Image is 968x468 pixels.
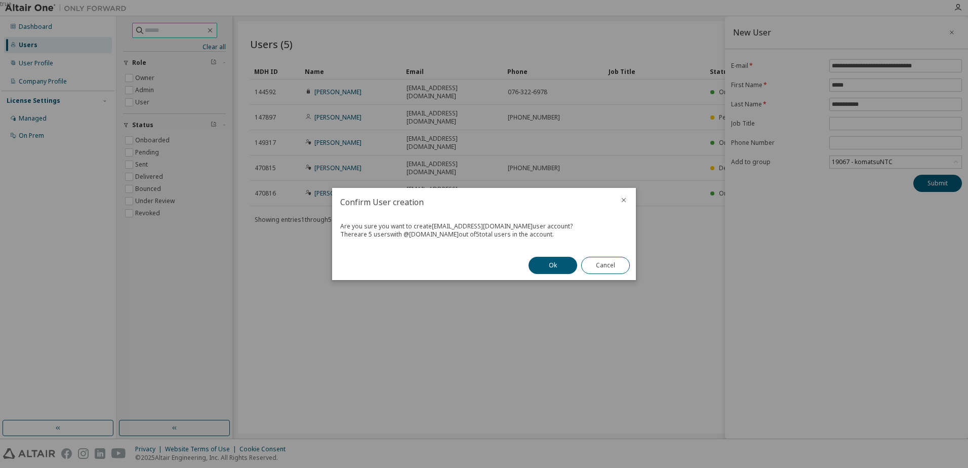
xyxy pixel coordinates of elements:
[340,222,628,230] div: Are you sure you want to create [EMAIL_ADDRESS][DOMAIN_NAME] user account?
[529,257,577,274] button: Ok
[332,188,612,216] h2: Confirm User creation
[340,230,628,239] div: There are 5 users with @ [DOMAIN_NAME] out of 5 total users in the account.
[620,196,628,204] button: close
[581,257,630,274] button: Cancel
